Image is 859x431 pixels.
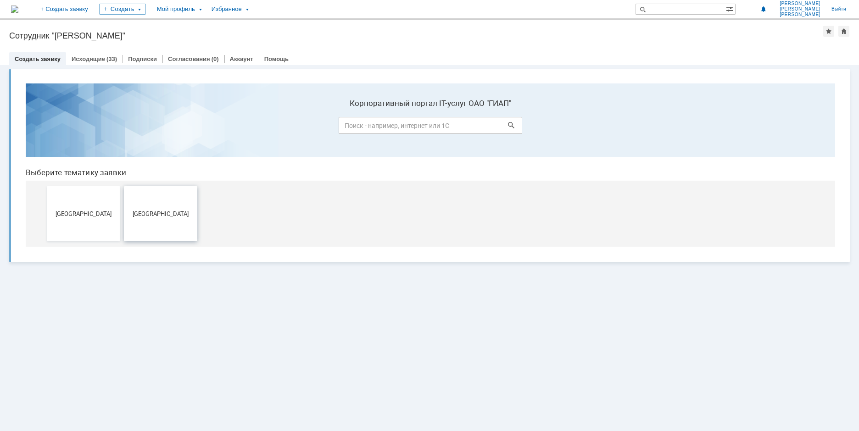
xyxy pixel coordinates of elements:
span: [PERSON_NAME] [780,6,820,12]
a: Перейти на домашнюю страницу [11,6,18,13]
div: Создать [99,4,146,15]
input: Поиск - например, интернет или 1С [320,41,504,58]
div: (0) [212,55,219,62]
button: [GEOGRAPHIC_DATA] [106,110,179,165]
span: [PERSON_NAME] [780,12,820,17]
div: Добавить в избранное [823,26,834,37]
label: Корпоративный портал IT-услуг ОАО "ГИАП" [320,22,504,32]
a: Исходящие [72,55,105,62]
div: (33) [106,55,117,62]
a: Создать заявку [15,55,61,62]
a: Аккаунт [230,55,253,62]
header: Выберите тематику заявки [7,92,817,101]
span: Расширенный поиск [726,4,735,13]
span: [PERSON_NAME] [780,1,820,6]
a: Согласования [168,55,210,62]
div: Сделать домашней страницей [838,26,849,37]
button: [GEOGRAPHIC_DATA] [28,110,102,165]
span: [GEOGRAPHIC_DATA] [31,134,99,141]
div: Сотрудник "[PERSON_NAME]" [9,31,823,40]
a: Подписки [128,55,157,62]
a: Помощь [264,55,289,62]
span: [GEOGRAPHIC_DATA] [108,134,176,141]
img: logo [11,6,18,13]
